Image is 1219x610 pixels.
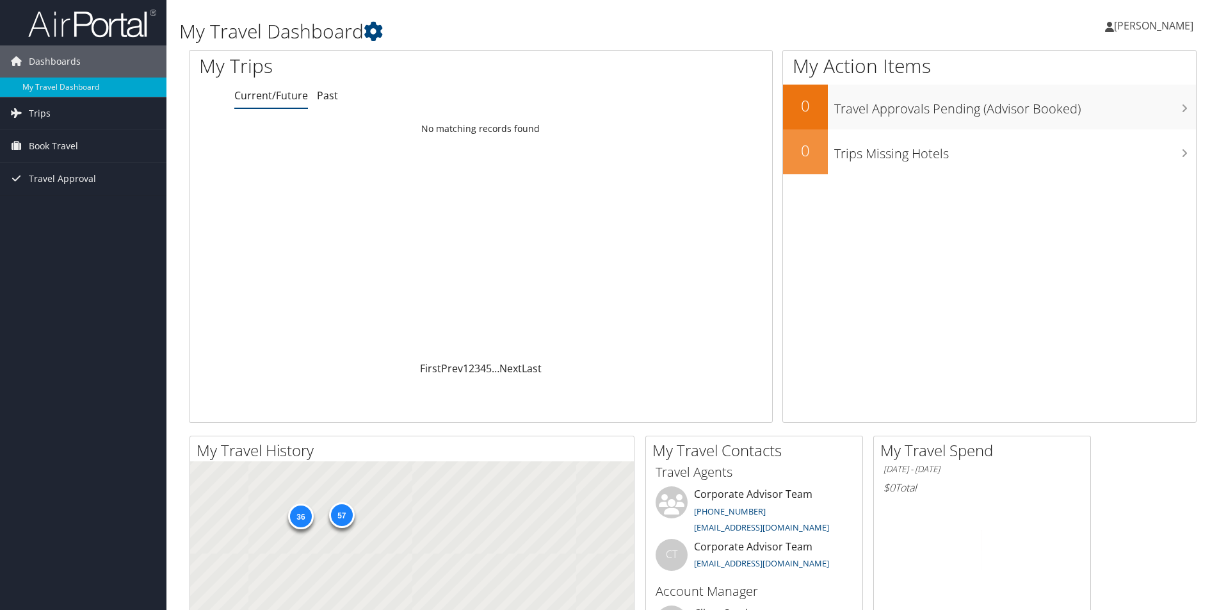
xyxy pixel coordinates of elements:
[469,361,474,375] a: 2
[834,138,1196,163] h3: Trips Missing Hotels
[834,94,1196,118] h3: Travel Approvals Pending (Advisor Booked)
[884,463,1081,475] h6: [DATE] - [DATE]
[441,361,463,375] a: Prev
[197,440,634,461] h2: My Travel History
[649,539,859,581] li: Corporate Advisor Team
[29,130,78,162] span: Book Travel
[694,557,829,569] a: [EMAIL_ADDRESS][DOMAIN_NAME]
[656,539,688,571] div: CT
[179,18,864,45] h1: My Travel Dashboard
[492,361,499,375] span: …
[783,140,828,161] h2: 0
[29,97,51,129] span: Trips
[783,95,828,117] h2: 0
[28,8,156,38] img: airportal-logo.png
[486,361,492,375] a: 5
[328,502,354,528] div: 57
[463,361,469,375] a: 1
[287,504,313,529] div: 36
[499,361,522,375] a: Next
[29,45,81,78] span: Dashboards
[694,522,829,533] a: [EMAIL_ADDRESS][DOMAIN_NAME]
[783,53,1196,79] h1: My Action Items
[649,486,859,539] li: Corporate Advisor Team
[29,163,96,195] span: Travel Approval
[1105,6,1206,45] a: [PERSON_NAME]
[884,481,895,495] span: $0
[522,361,542,375] a: Last
[880,440,1090,461] h2: My Travel Spend
[474,361,480,375] a: 3
[652,440,862,461] h2: My Travel Contacts
[783,85,1196,129] a: 0Travel Approvals Pending (Advisor Booked)
[694,506,766,517] a: [PHONE_NUMBER]
[317,88,338,103] a: Past
[656,463,853,481] h3: Travel Agents
[190,117,772,140] td: No matching records found
[884,481,1081,495] h6: Total
[199,53,520,79] h1: My Trips
[234,88,308,103] a: Current/Future
[420,361,441,375] a: First
[656,582,853,600] h3: Account Manager
[480,361,486,375] a: 4
[1114,19,1193,33] span: [PERSON_NAME]
[783,129,1196,174] a: 0Trips Missing Hotels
